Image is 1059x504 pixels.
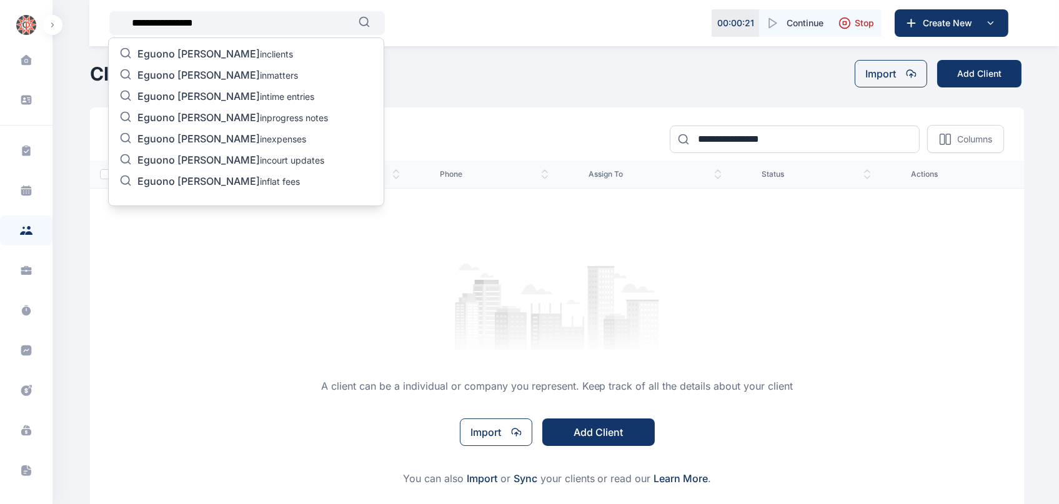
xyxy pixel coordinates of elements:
[137,69,298,84] p: in matters
[440,169,549,179] span: phone
[90,62,144,85] h1: Client
[542,418,655,446] button: Add Client
[514,472,537,485] a: Sync
[137,154,324,169] p: in court updates
[137,175,300,190] p: in flat fees
[787,17,823,29] span: Continue
[759,9,831,37] button: Continue
[831,9,882,37] button: Stop
[137,132,306,147] p: in expenses
[589,169,722,179] span: assign to
[403,471,712,486] div: You can also or your clients or read our .
[137,90,314,105] p: in time entries
[654,472,708,485] a: Learn more
[321,378,793,393] p: A client can be a individual or company you represent. Keep track of all the details about your c...
[895,9,1008,37] button: Create New
[927,125,1004,153] button: Columns
[137,90,260,102] span: Eguono [PERSON_NAME]
[918,17,983,29] span: Create New
[137,47,260,60] span: Eguono [PERSON_NAME]
[137,47,293,62] p: in clients
[762,169,871,179] span: status
[137,175,260,187] span: Eguono [PERSON_NAME]
[957,133,992,146] p: Columns
[855,60,927,87] button: Import
[137,154,260,166] span: Eguono [PERSON_NAME]
[911,169,1004,179] span: actions
[855,17,874,29] span: Stop
[937,60,1022,87] button: Add Client
[717,17,754,29] p: 00 : 00 : 21
[137,111,260,124] span: Eguono [PERSON_NAME]
[467,472,497,485] a: Import
[137,111,328,126] p: in progress notes
[460,418,532,446] button: Import
[137,69,260,81] span: Eguono [PERSON_NAME]
[137,132,260,145] span: Eguono [PERSON_NAME]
